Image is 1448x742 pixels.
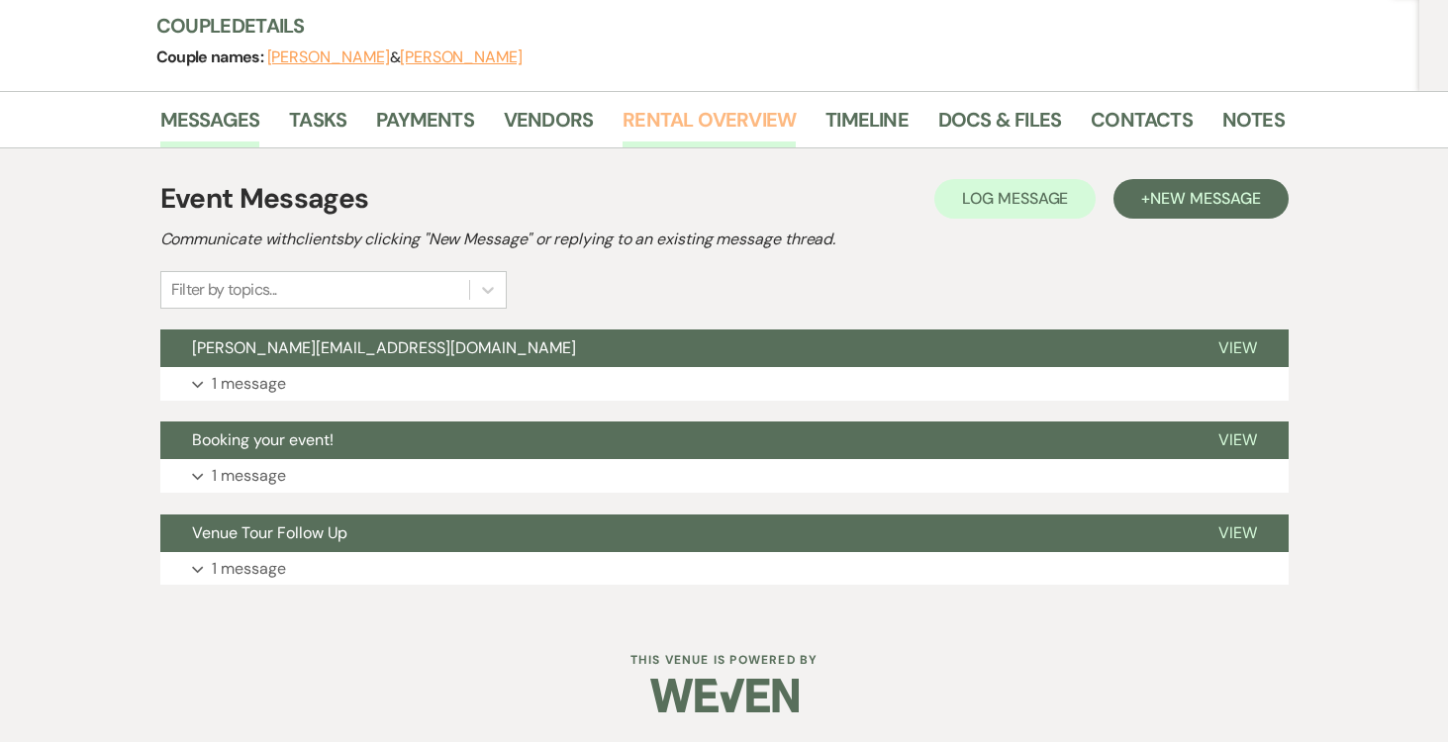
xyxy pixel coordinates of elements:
span: Log Message [962,188,1068,209]
button: 1 message [160,552,1289,586]
button: 1 message [160,367,1289,401]
button: [PERSON_NAME] [267,49,390,65]
a: Messages [160,104,260,147]
h1: Event Messages [160,178,369,220]
button: [PERSON_NAME][EMAIL_ADDRESS][DOMAIN_NAME] [160,329,1187,367]
div: Filter by topics... [171,278,277,302]
a: Payments [376,104,474,147]
button: +New Message [1113,179,1288,219]
button: View [1187,514,1289,552]
p: 1 message [212,463,286,489]
button: [PERSON_NAME] [400,49,523,65]
span: Venue Tour Follow Up [192,522,347,543]
p: 1 message [212,556,286,582]
a: Docs & Files [938,104,1061,147]
span: Couple names: [156,46,267,67]
button: Venue Tour Follow Up [160,514,1187,552]
p: 1 message [212,371,286,397]
a: Tasks [289,104,346,147]
a: Timeline [825,104,909,147]
button: 1 message [160,459,1289,493]
span: View [1218,522,1257,543]
span: View [1218,429,1257,450]
button: Log Message [934,179,1096,219]
button: View [1187,421,1289,459]
h3: Couple Details [156,12,1265,40]
a: Notes [1222,104,1285,147]
img: Weven Logo [650,661,799,730]
span: & [267,47,523,67]
button: Booking your event! [160,421,1187,459]
a: Vendors [504,104,593,147]
span: New Message [1150,188,1260,209]
span: [PERSON_NAME][EMAIL_ADDRESS][DOMAIN_NAME] [192,337,576,358]
a: Rental Overview [623,104,796,147]
a: Contacts [1091,104,1193,147]
span: Booking your event! [192,429,334,450]
button: View [1187,329,1289,367]
span: View [1218,337,1257,358]
h2: Communicate with clients by clicking "New Message" or replying to an existing message thread. [160,228,1289,251]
